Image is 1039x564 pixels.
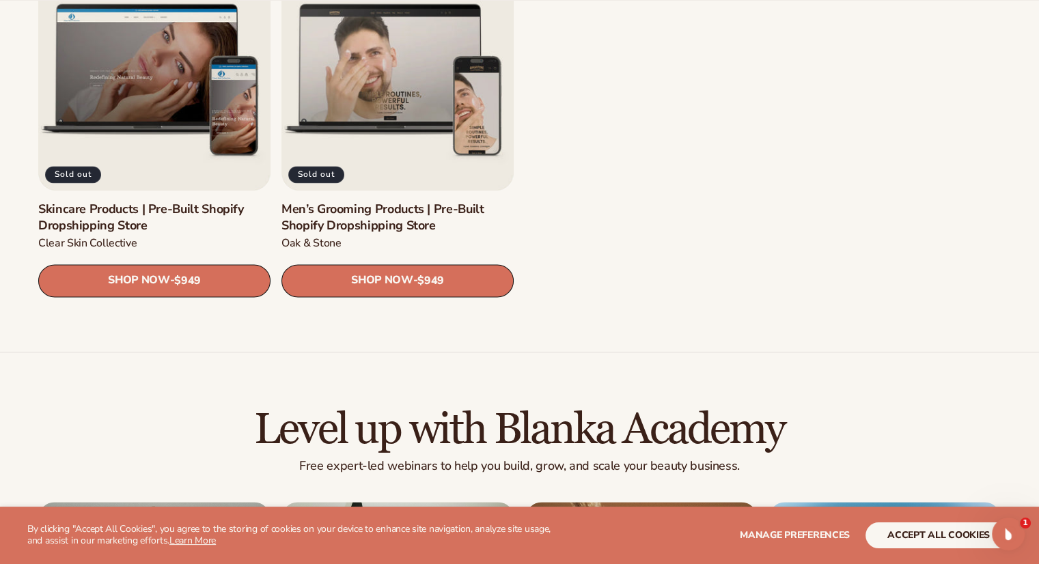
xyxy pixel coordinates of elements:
[1020,518,1031,528] span: 1
[38,264,271,297] a: SHOP NOW- $949
[740,522,850,548] button: Manage preferences
[281,202,514,234] a: Men’s Grooming Products | Pre-Built Shopify Dropshipping Store
[992,518,1025,550] iframe: Intercom live chat
[38,458,1001,474] p: Free expert-led webinars to help you build, grow, and scale your beauty business.
[108,274,169,287] span: SHOP NOW
[865,522,1012,548] button: accept all cookies
[38,407,1001,453] h2: Level up with Blanka Academy
[418,274,445,287] span: $949
[169,534,216,547] a: Learn More
[281,264,514,297] a: SHOP NOW- $949
[351,274,413,287] span: SHOP NOW
[740,528,850,541] span: Manage preferences
[174,274,201,287] span: $949
[38,202,271,234] a: Skincare Products | Pre-Built Shopify Dropshipping Store
[27,524,566,547] p: By clicking "Accept All Cookies", you agree to the storing of cookies on your device to enhance s...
